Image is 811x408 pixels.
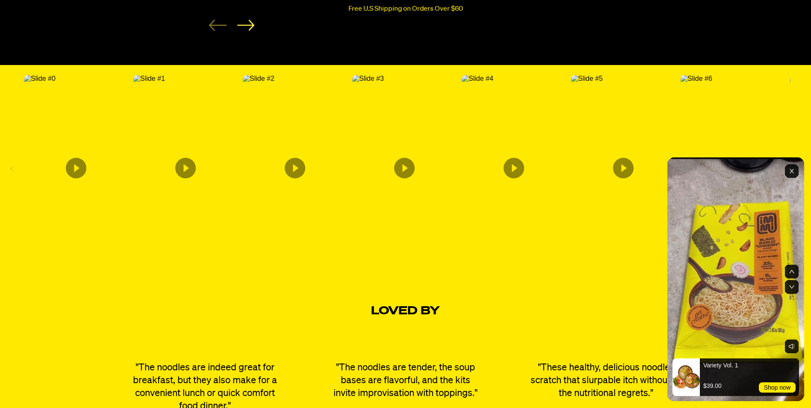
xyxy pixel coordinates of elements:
p: "These healthy, delicious noodles scratch that slurpable itch without all the nutritional regrets." [519,361,693,400]
p: "The noodles are tender, the soup bases are flavorful, and the kits invite improvisation with top... [319,361,492,400]
button: Next slide [237,20,254,31]
h2: Loved By [118,305,693,318]
button: Previous slide [209,20,227,31]
p: Free U.S Shipping on Orders Over $60 [348,5,463,13]
iframe: Marketing Popup [4,369,90,404]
